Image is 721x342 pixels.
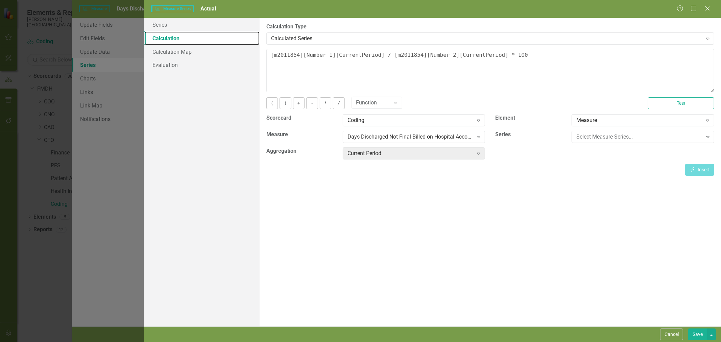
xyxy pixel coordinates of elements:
[495,114,567,122] label: Element
[685,164,714,176] button: Insert
[271,34,702,42] div: Calculated Series
[306,97,318,109] button: -
[266,114,338,122] label: Scorecard
[144,18,260,31] a: Series
[266,49,714,92] textarea: [m2011854][Number 1][CurrentPeriod] / [m2011854][Number 2][CurrentPeriod] * 100
[333,97,344,109] button: /
[144,45,260,58] a: Calculation Map
[576,133,702,141] div: Select Measure Series...
[200,5,216,12] span: Actual
[576,117,702,124] div: Measure
[293,97,305,109] button: +
[347,150,473,157] div: Current Period
[151,5,194,12] span: Measure Series
[688,328,707,340] button: Save
[356,99,390,107] div: Function
[660,328,683,340] button: Cancel
[347,117,473,124] div: Coding
[648,97,714,109] button: Test
[266,97,278,109] button: (
[266,131,338,139] label: Measure
[347,133,473,141] div: Days Discharged Not Final Billed on Hospital Accounts
[495,131,567,139] label: Series
[144,31,260,45] a: Calculation
[144,58,260,72] a: Evaluation
[266,23,714,31] label: Calculation Type
[266,147,338,155] label: Aggregation
[280,97,291,109] button: )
